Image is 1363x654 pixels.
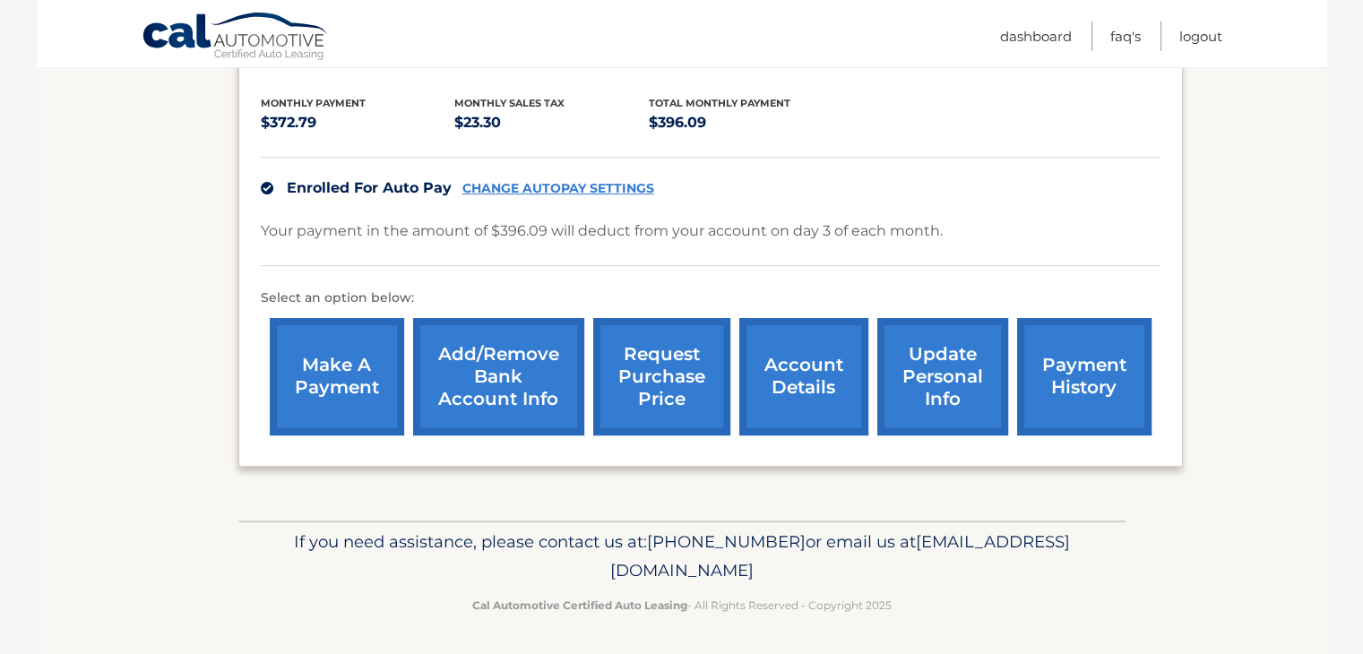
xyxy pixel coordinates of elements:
[270,318,404,435] a: make a payment
[647,531,806,552] span: [PHONE_NUMBER]
[472,598,687,612] strong: Cal Automotive Certified Auto Leasing
[287,179,452,196] span: Enrolled For Auto Pay
[649,110,843,135] p: $396.09
[250,528,1114,585] p: If you need assistance, please contact us at: or email us at
[454,110,649,135] p: $23.30
[1000,22,1072,51] a: Dashboard
[649,97,790,109] span: Total Monthly Payment
[261,97,366,109] span: Monthly Payment
[413,318,584,435] a: Add/Remove bank account info
[454,97,565,109] span: Monthly sales Tax
[261,288,1160,309] p: Select an option below:
[142,12,330,64] a: Cal Automotive
[1179,22,1222,51] a: Logout
[261,182,273,194] img: check.svg
[261,110,455,135] p: $372.79
[1110,22,1141,51] a: FAQ's
[593,318,730,435] a: request purchase price
[739,318,868,435] a: account details
[261,219,943,244] p: Your payment in the amount of $396.09 will deduct from your account on day 3 of each month.
[250,596,1114,615] p: - All Rights Reserved - Copyright 2025
[462,181,654,196] a: CHANGE AUTOPAY SETTINGS
[877,318,1008,435] a: update personal info
[1017,318,1152,435] a: payment history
